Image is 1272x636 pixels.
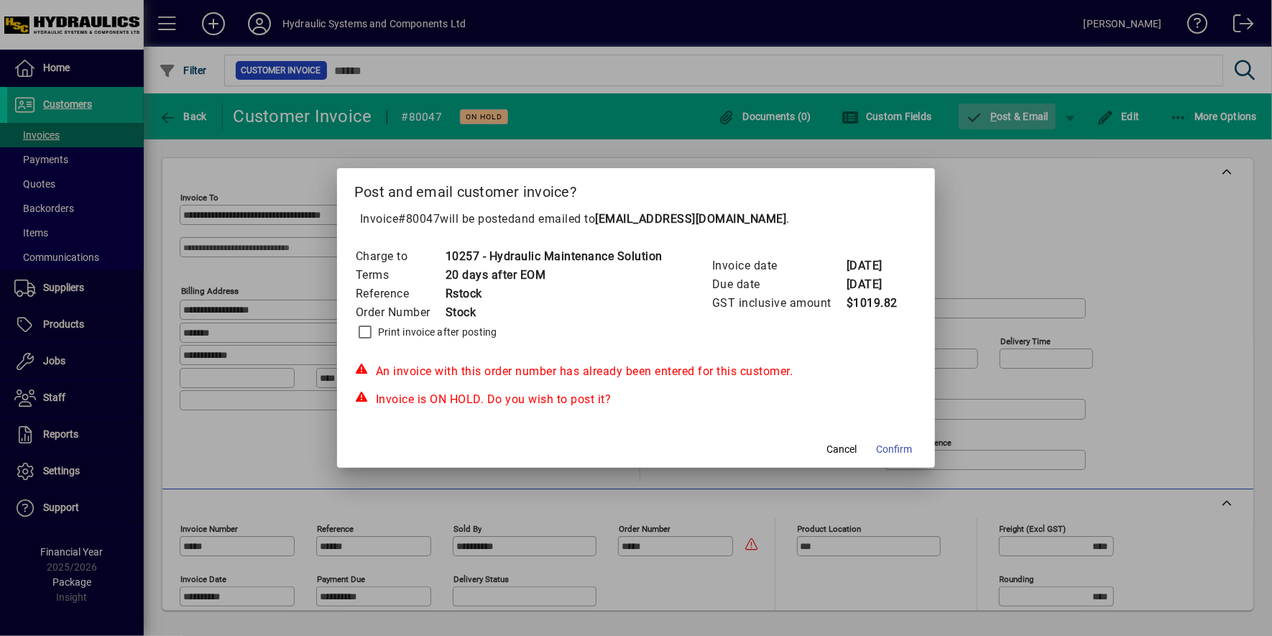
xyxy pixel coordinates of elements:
[354,391,918,408] div: Invoice is ON HOLD. Do you wish to post it?
[711,257,846,275] td: Invoice date
[445,247,663,266] td: 10257 - Hydraulic Maintenance Solution
[711,294,846,313] td: GST inclusive amount
[354,363,918,380] div: An invoice with this order number has already been entered for this customer.
[826,442,857,457] span: Cancel
[355,247,445,266] td: Charge to
[445,285,663,303] td: Rstock
[354,211,918,228] p: Invoice will be posted .
[846,275,903,294] td: [DATE]
[337,168,935,210] h2: Post and email customer invoice?
[355,266,445,285] td: Terms
[355,303,445,322] td: Order Number
[846,294,903,313] td: $1019.82
[355,285,445,303] td: Reference
[399,212,441,226] span: #80047
[596,212,787,226] b: [EMAIL_ADDRESS][DOMAIN_NAME]
[876,442,912,457] span: Confirm
[375,325,497,339] label: Print invoice after posting
[445,303,663,322] td: Stock
[846,257,903,275] td: [DATE]
[711,275,846,294] td: Due date
[870,436,918,462] button: Confirm
[445,266,663,285] td: 20 days after EOM
[515,212,787,226] span: and emailed to
[819,436,865,462] button: Cancel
